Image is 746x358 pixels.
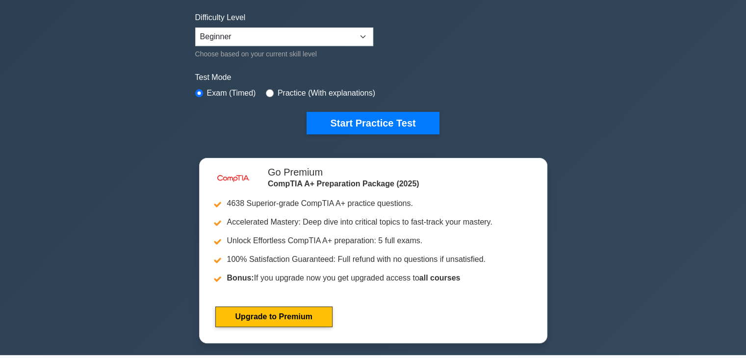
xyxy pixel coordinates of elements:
[195,12,246,24] label: Difficulty Level
[207,87,256,99] label: Exam (Timed)
[307,112,439,134] button: Start Practice Test
[195,72,551,83] label: Test Mode
[195,48,373,60] div: Choose based on your current skill level
[215,307,333,327] a: Upgrade to Premium
[278,87,375,99] label: Practice (With explanations)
